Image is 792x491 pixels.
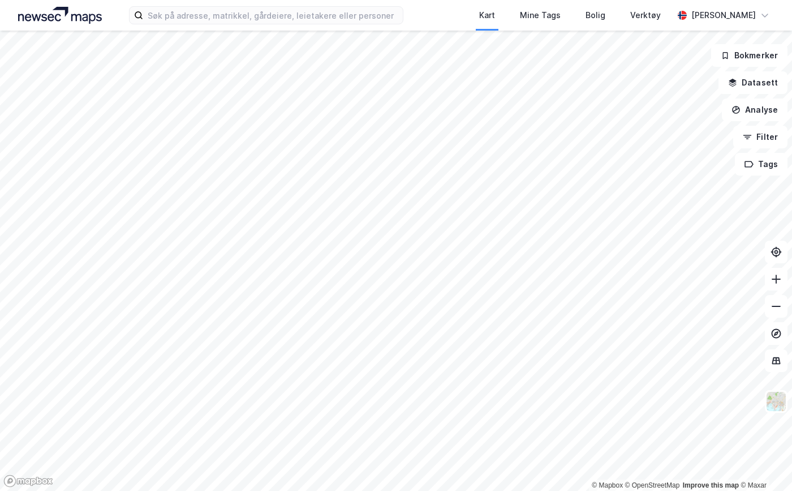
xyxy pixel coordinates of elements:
div: [PERSON_NAME] [691,8,756,22]
div: Verktøy [630,8,661,22]
div: Kart [479,8,495,22]
input: Søk på adresse, matrikkel, gårdeiere, leietakere eller personer [143,7,403,24]
img: logo.a4113a55bc3d86da70a041830d287a7e.svg [18,7,102,24]
iframe: Chat Widget [735,437,792,491]
div: Mine Tags [520,8,561,22]
div: Bolig [586,8,605,22]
